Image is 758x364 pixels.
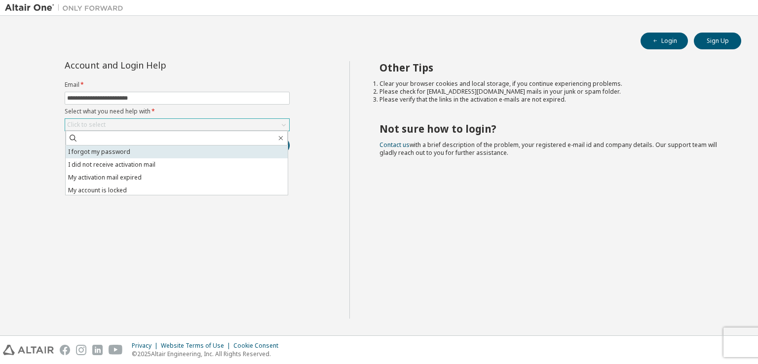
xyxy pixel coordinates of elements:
div: Privacy [132,342,161,350]
h2: Not sure how to login? [379,122,724,135]
li: Please verify that the links in the activation e-mails are not expired. [379,96,724,104]
img: youtube.svg [109,345,123,355]
div: Cookie Consent [233,342,284,350]
img: facebook.svg [60,345,70,355]
li: Please check for [EMAIL_ADDRESS][DOMAIN_NAME] mails in your junk or spam folder. [379,88,724,96]
label: Email [65,81,290,89]
img: altair_logo.svg [3,345,54,355]
p: © 2025 Altair Engineering, Inc. All Rights Reserved. [132,350,284,358]
div: Click to select [65,119,289,131]
a: Contact us [379,141,410,149]
span: with a brief description of the problem, your registered e-mail id and company details. Our suppo... [379,141,717,157]
button: Sign Up [694,33,741,49]
img: Altair One [5,3,128,13]
div: Website Terms of Use [161,342,233,350]
button: Login [641,33,688,49]
img: instagram.svg [76,345,86,355]
div: Click to select [67,121,106,129]
h2: Other Tips [379,61,724,74]
li: I forgot my password [66,146,288,158]
li: Clear your browser cookies and local storage, if you continue experiencing problems. [379,80,724,88]
label: Select what you need help with [65,108,290,115]
div: Account and Login Help [65,61,245,69]
img: linkedin.svg [92,345,103,355]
